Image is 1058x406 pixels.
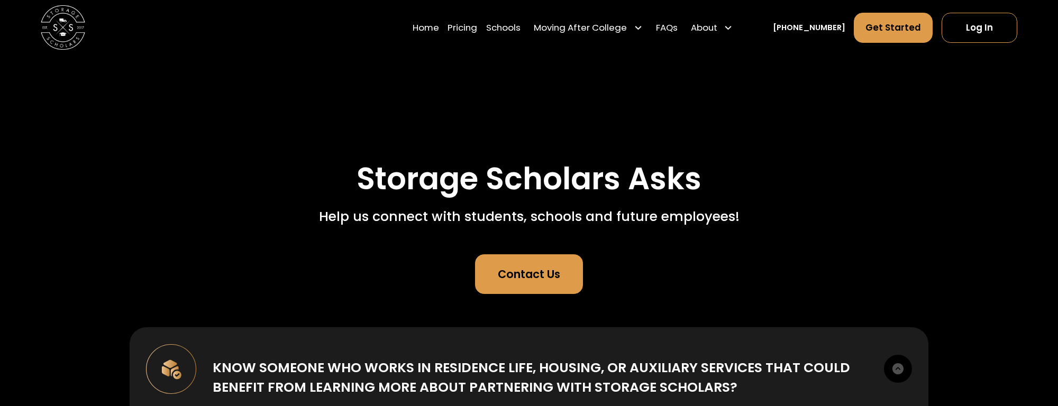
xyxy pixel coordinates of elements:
[213,358,867,398] div: Know someone who works in Residence Life, Housing, or Auxiliary Services that could benefit from ...
[691,21,717,34] div: About
[686,12,737,43] div: About
[534,21,627,34] div: Moving After College
[942,13,1017,43] a: Log In
[413,12,439,43] a: Home
[319,207,740,227] div: Help us connect with students, schools and future employees!
[486,12,521,43] a: Schools
[656,12,678,43] a: FAQs
[357,162,701,195] h1: Storage Scholars Asks
[773,22,845,33] a: [PHONE_NUMBER]
[41,5,85,50] img: Storage Scholars main logo
[448,12,477,43] a: Pricing
[498,266,560,282] div: Contact Us
[475,254,583,294] a: Contact Us
[530,12,647,43] div: Moving After College
[854,13,933,43] a: Get Started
